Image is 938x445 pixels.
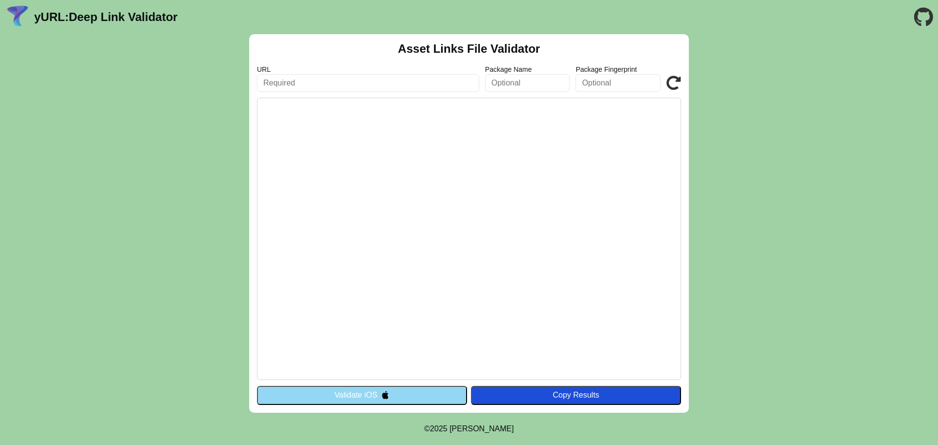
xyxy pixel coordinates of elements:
[257,386,467,404] button: Validate iOS
[430,424,448,433] span: 2025
[485,74,570,92] input: Optional
[485,65,570,73] label: Package Name
[471,386,681,404] button: Copy Results
[381,391,389,399] img: appleIcon.svg
[449,424,514,433] a: Michael Ibragimchayev's Personal Site
[398,42,540,56] h2: Asset Links File Validator
[257,65,479,73] label: URL
[5,4,30,30] img: yURL Logo
[257,74,479,92] input: Required
[576,65,661,73] label: Package Fingerprint
[34,10,177,24] a: yURL:Deep Link Validator
[576,74,661,92] input: Optional
[424,413,513,445] footer: ©
[476,391,676,400] div: Copy Results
